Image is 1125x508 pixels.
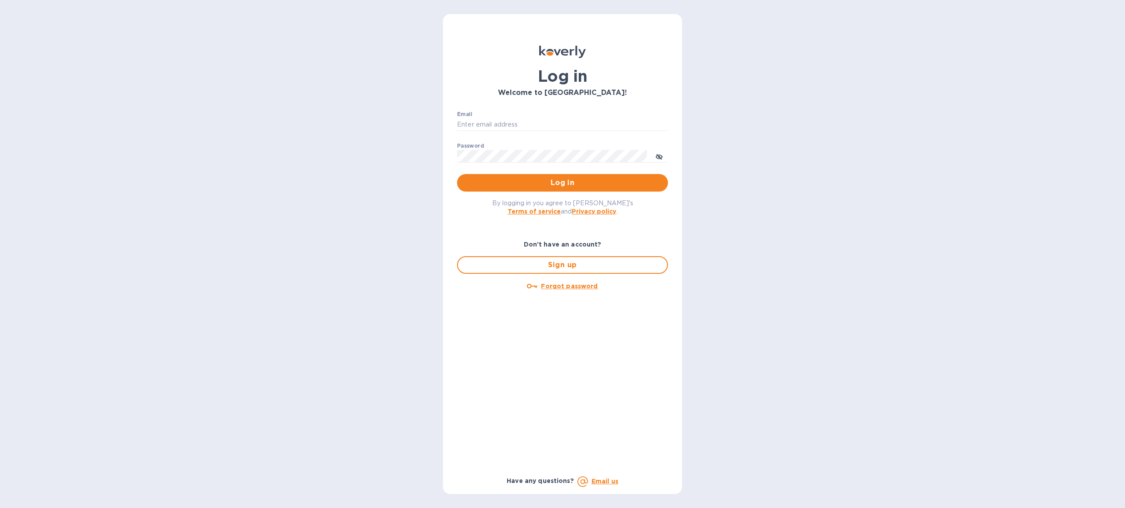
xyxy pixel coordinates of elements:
[457,256,668,274] button: Sign up
[457,118,668,131] input: Enter email address
[539,46,586,58] img: Koverly
[508,208,561,215] a: Terms of service
[457,112,472,117] label: Email
[457,89,668,97] h3: Welcome to [GEOGRAPHIC_DATA]!
[541,283,598,290] u: Forgot password
[592,478,618,485] a: Email us
[464,178,661,188] span: Log in
[457,67,668,85] h1: Log in
[457,174,668,192] button: Log in
[492,200,633,215] span: By logging in you agree to [PERSON_NAME]'s and .
[507,477,574,484] b: Have any questions?
[572,208,616,215] a: Privacy policy
[524,241,602,248] b: Don't have an account?
[650,147,668,165] button: toggle password visibility
[457,143,484,149] label: Password
[465,260,660,270] span: Sign up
